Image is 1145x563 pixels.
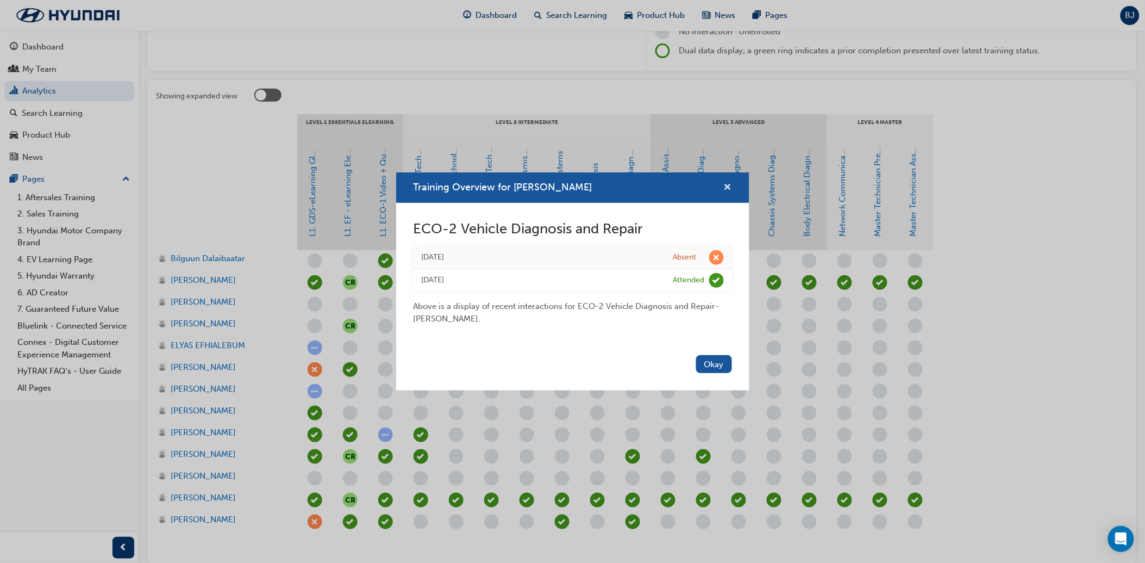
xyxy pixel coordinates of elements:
div: Training Overview for Deo Evangelista [396,172,749,391]
div: Open Intercom Messenger [1108,526,1134,552]
div: Fri May 20 2022 05:00:00 GMT+0800 (Australian Western Standard Time) [422,274,657,287]
button: cross-icon [724,181,732,195]
div: Absent [673,252,697,263]
div: Above is a display of recent interactions for ECO-2 Vehicle Diagnosis and Repair - [PERSON_NAME] . [414,292,732,325]
div: Attended [673,275,705,286]
span: learningRecordVerb_ABSENT-icon [709,250,724,265]
span: learningRecordVerb_ATTEND-icon [709,273,724,288]
span: cross-icon [724,183,732,193]
span: Training Overview for [PERSON_NAME] [414,181,592,193]
div: Wed May 25 2022 05:00:00 GMT+0800 (Australian Western Standard Time) [422,251,657,264]
button: Okay [696,355,732,373]
h2: ECO-2 Vehicle Diagnosis and Repair [414,220,732,238]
